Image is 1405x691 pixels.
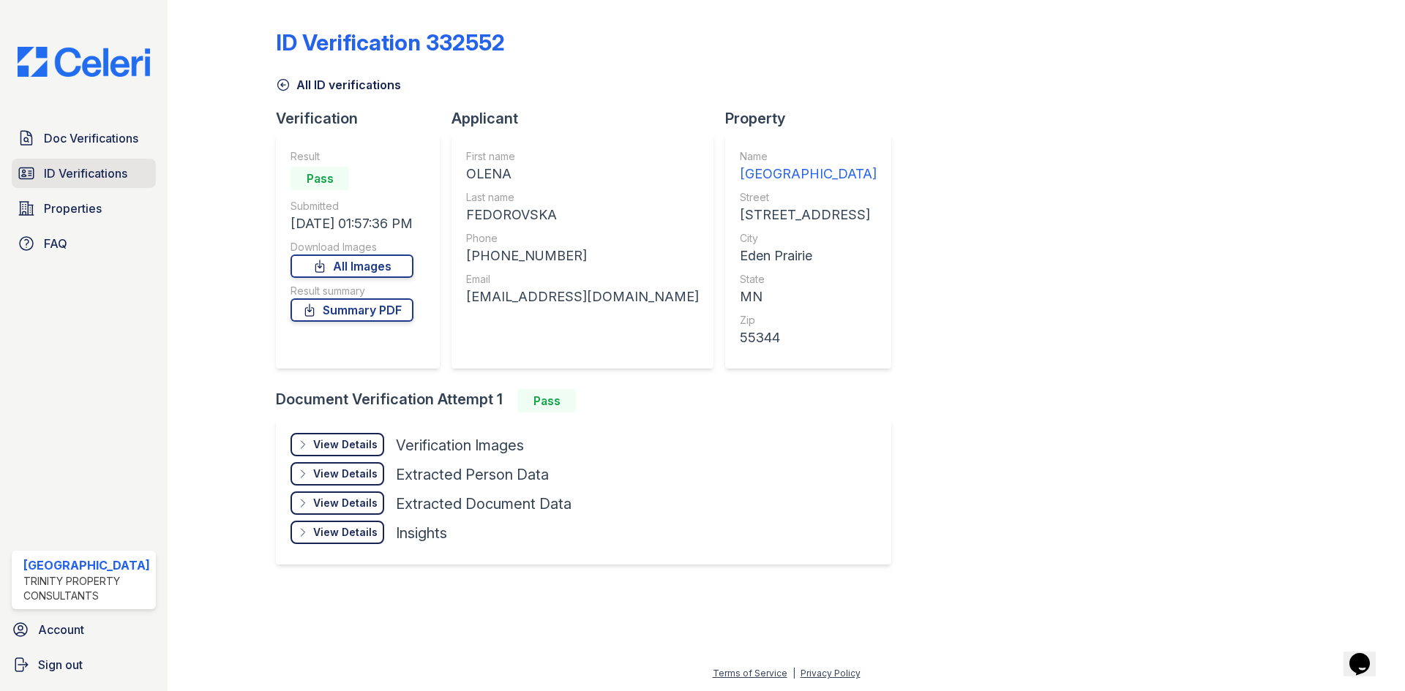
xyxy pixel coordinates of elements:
[713,668,787,679] a: Terms of Service
[725,108,903,129] div: Property
[801,668,861,679] a: Privacy Policy
[44,129,138,147] span: Doc Verifications
[12,229,156,258] a: FAQ
[740,164,877,184] div: [GEOGRAPHIC_DATA]
[466,231,699,246] div: Phone
[740,313,877,328] div: Zip
[291,167,349,190] div: Pass
[12,124,156,153] a: Doc Verifications
[396,494,572,514] div: Extracted Document Data
[6,47,162,77] img: CE_Logo_Blue-a8612792a0a2168367f1c8372b55b34899dd931a85d93a1a3d3e32e68fde9ad4.png
[740,149,877,184] a: Name [GEOGRAPHIC_DATA]
[1344,633,1390,676] iframe: chat widget
[44,235,67,252] span: FAQ
[291,214,413,234] div: [DATE] 01:57:36 PM
[6,615,162,644] a: Account
[291,199,413,214] div: Submitted
[23,556,150,574] div: [GEOGRAPHIC_DATA]
[38,621,84,638] span: Account
[291,298,413,322] a: Summary PDF
[12,194,156,223] a: Properties
[291,284,413,298] div: Result summary
[740,231,877,246] div: City
[396,523,447,543] div: Insights
[276,29,505,56] div: ID Verification 332552
[38,656,83,673] span: Sign out
[740,272,877,287] div: State
[291,149,413,164] div: Result
[396,435,524,456] div: Verification Images
[466,149,699,164] div: First name
[740,190,877,205] div: Street
[740,328,877,348] div: 55344
[313,437,378,452] div: View Details
[396,464,549,485] div: Extracted Person Data
[276,389,903,412] div: Document Verification Attempt 1
[291,240,413,254] div: Download Images
[313,467,378,481] div: View Details
[466,164,699,184] div: OLENA
[276,108,452,129] div: Verification
[793,668,795,679] div: |
[466,205,699,225] div: FEDOROVSKA
[6,650,162,679] a: Sign out
[276,76,401,94] a: All ID verifications
[466,287,699,307] div: [EMAIL_ADDRESS][DOMAIN_NAME]
[313,525,378,540] div: View Details
[452,108,725,129] div: Applicant
[466,190,699,205] div: Last name
[44,200,102,217] span: Properties
[740,149,877,164] div: Name
[313,496,378,510] div: View Details
[740,287,877,307] div: MN
[740,246,877,266] div: Eden Prairie
[740,205,877,225] div: [STREET_ADDRESS]
[291,254,413,278] a: All Images
[12,159,156,188] a: ID Verifications
[466,272,699,287] div: Email
[44,165,127,182] span: ID Verifications
[517,389,576,412] div: Pass
[23,574,150,603] div: Trinity Property Consultants
[466,246,699,266] div: [PHONE_NUMBER]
